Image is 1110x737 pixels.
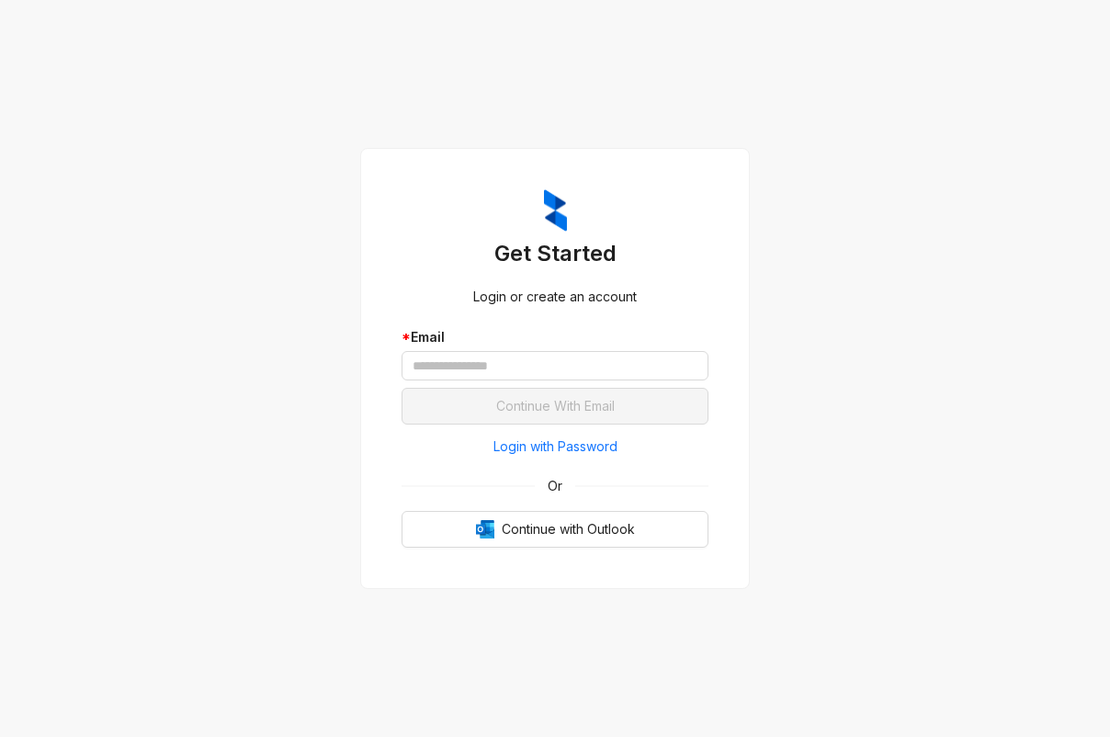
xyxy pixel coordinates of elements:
[476,520,494,539] img: Outlook
[402,511,708,548] button: OutlookContinue with Outlook
[402,239,708,268] h3: Get Started
[402,432,708,461] button: Login with Password
[402,388,708,425] button: Continue With Email
[502,519,635,539] span: Continue with Outlook
[535,476,575,496] span: Or
[402,287,708,307] div: Login or create an account
[493,437,617,457] span: Login with Password
[402,327,708,347] div: Email
[544,189,567,232] img: ZumaIcon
